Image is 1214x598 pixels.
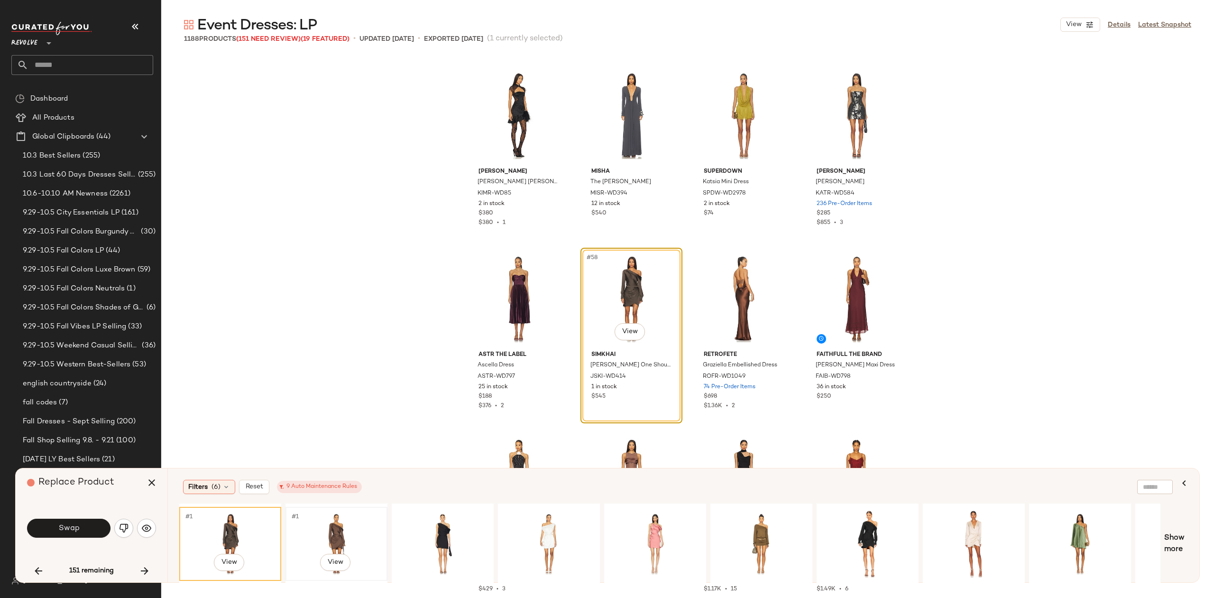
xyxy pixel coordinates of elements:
span: fall codes [23,397,57,408]
span: (33) [126,321,142,332]
span: 9.29-10.5 Fall Colors Neutrals [23,283,125,294]
button: View [615,323,645,340]
span: $380 [478,209,493,218]
span: • [493,220,503,226]
img: JSKI-WD543_V1.jpg [289,510,384,578]
span: $855 [817,220,830,226]
span: 9.29-10.5 Fall Vibes LP Selling [23,321,126,332]
span: Fall Shop Selling 9.8. - 9.21 [23,435,114,446]
span: (1 currently selected) [487,33,563,45]
img: JSKI-WD414_V1.jpg [183,510,278,578]
img: FAIB-WD798_V1.jpg [809,251,904,347]
img: LIDR-WD144_V1.jpg [1032,510,1128,578]
img: JSKI-WD179_V1.jpg [820,510,915,578]
img: ROFR-WD1049_V1.jpg [696,251,791,347]
span: $376 [478,403,491,409]
span: 25 in stock [478,383,508,392]
span: 9.29-10.5 Fall Colors Shades of Green [23,302,145,313]
span: (2261) [108,188,130,199]
span: Global Clipboards [32,131,94,142]
img: JSKI-WD414_V1.jpg [584,251,679,347]
span: Revolve [11,32,37,49]
span: ASTR the Label [478,351,559,359]
span: Graziella Embellished Dress [703,361,777,370]
button: Reset [239,480,269,494]
span: MISR-WD394 [590,189,627,198]
span: Swap [58,524,79,533]
button: View [214,554,244,571]
span: $285 [817,209,830,218]
span: KIMR-WD85 [478,189,511,198]
span: 151 remaining [69,567,114,575]
span: (151 Need Review) [236,36,301,43]
span: View [1066,21,1082,28]
button: View [1060,18,1100,32]
a: Details [1108,20,1131,30]
div: 9 Auto Maintenance Rules [282,483,357,491]
img: ASTR-WD797_V1.jpg [471,251,566,347]
span: [PERSON_NAME] One Shoulder Mini Dress [590,361,671,370]
img: SPDW-WD2754_V1.jpg [696,434,791,530]
p: Exported [DATE] [424,34,483,44]
span: (7) [57,397,67,408]
span: $429 [478,586,493,592]
span: • [721,586,731,592]
span: 9.29-10.5 City Essentials LP [23,207,120,218]
button: Swap [27,519,110,538]
span: FAIB-WD798 [816,373,851,381]
span: • [722,403,732,409]
img: svg%3e [184,20,193,29]
span: • [493,586,502,592]
span: 9.29-10.5 Western Best-Sellers [23,359,130,370]
span: Reset [245,483,263,491]
span: 2 in stock [704,200,730,208]
span: 10.6-10.10 AM Newness [23,188,108,199]
a: Latest Snapshot [1138,20,1191,30]
span: • [836,586,845,592]
span: (161) [120,207,138,218]
img: NBDR-WD3397_V1.jpg [584,434,679,530]
span: View [221,559,237,566]
span: KATR-WD584 [816,189,855,198]
span: 3 [502,586,506,592]
span: 9.29-10.5 Fall Colors Burgundy & Mauve [23,226,139,237]
span: $698 [704,392,717,401]
img: KATR-WD584_V1.jpg [809,68,904,164]
span: Fall Dresses - Sept Selling [23,416,115,427]
span: retrofete [704,351,784,359]
span: 15 [731,586,737,592]
span: (1) [125,283,135,294]
span: [PERSON_NAME] [478,168,559,176]
span: #1 [184,512,194,522]
span: $250 [817,392,831,401]
img: TULA-WD1714_V1.jpg [809,434,904,530]
img: SDYS-WD277_V1.jpg [395,510,490,578]
span: 1188 [184,36,199,43]
span: The [PERSON_NAME] [590,178,651,187]
span: [PERSON_NAME] [816,178,865,187]
span: Show more [1164,533,1188,555]
span: (6) [212,482,221,492]
span: [DATE] LY Best Sellers [23,454,100,465]
span: #1 [291,512,301,522]
img: SDYS-WD321_V1.jpg [607,510,703,578]
img: SAFR-WD23_V1.jpg [501,510,597,578]
span: • [418,33,420,45]
span: 12 in stock [591,200,620,208]
span: • [353,33,356,45]
span: $74 [704,209,714,218]
span: $540 [591,209,607,218]
span: Katsia Mini Dress [703,178,749,187]
span: 9.29-10.5 Fall Colors Luxe Brown [23,264,136,275]
img: SPDW-WD2978_V1.jpg [696,68,791,164]
span: (6) [145,302,156,313]
span: (255) [81,150,100,161]
span: 1 [503,220,506,226]
span: (100) [114,435,136,446]
img: svg%3e [119,523,129,533]
img: SPDW-WD2892_V1.jpg [714,510,809,578]
span: SPDW-WD2978 [703,189,746,198]
span: 6 [845,586,848,592]
span: 236 Pre-Order Items [817,200,872,208]
span: (36) [140,340,156,351]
